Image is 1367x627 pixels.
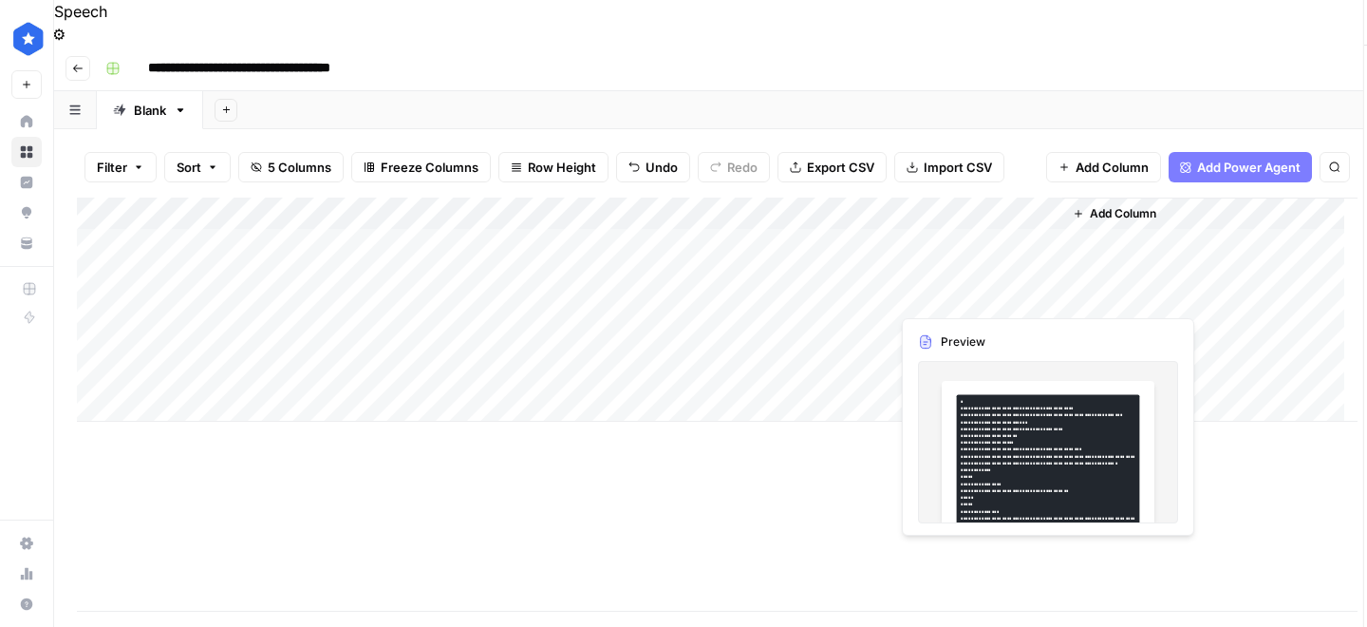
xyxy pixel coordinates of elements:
[498,152,609,182] button: Row Height
[97,91,203,129] a: Blank
[164,152,231,182] button: Sort
[11,589,42,619] button: Help + Support
[11,167,42,198] a: Insights
[11,22,46,56] img: ConsumerAffairs Logo
[11,198,42,228] a: Opportunities
[646,158,678,177] span: Undo
[52,23,66,46] button: Settings
[238,152,344,182] button: 5 Columns
[381,158,478,177] span: Freeze Columns
[528,158,596,177] span: Row Height
[11,559,42,589] a: Usage
[84,152,157,182] button: Filter
[177,158,201,177] span: Sort
[11,15,42,63] button: Workspace: ConsumerAffairs
[268,158,331,177] span: 5 Columns
[11,137,42,167] a: Browse
[11,228,42,258] a: Your Data
[616,152,690,182] button: Undo
[11,528,42,559] a: Settings
[97,158,127,177] span: Filter
[11,106,42,137] a: Home
[351,152,491,182] button: Freeze Columns
[134,101,166,120] div: Blank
